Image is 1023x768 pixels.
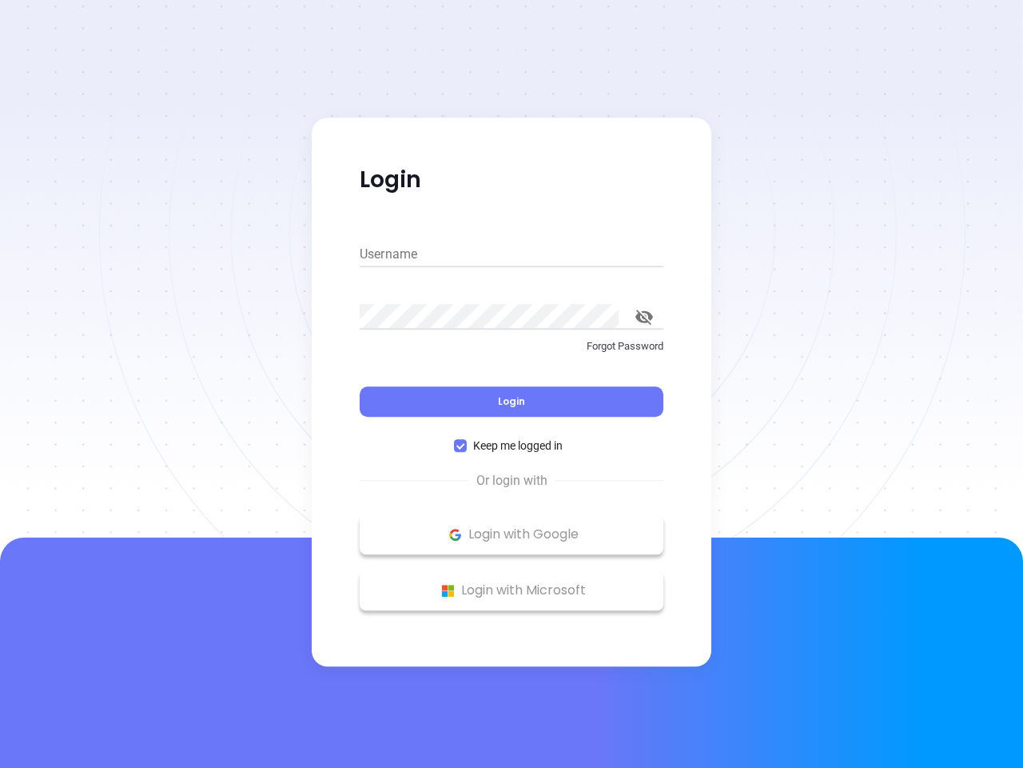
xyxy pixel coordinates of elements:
a: Forgot Password [360,338,663,367]
span: Or login with [468,471,555,490]
img: Google Logo [445,525,465,545]
span: Keep me logged in [467,437,569,454]
p: Login with Microsoft [368,578,655,602]
p: Forgot Password [360,338,663,354]
button: Microsoft Logo Login with Microsoft [360,570,663,610]
p: Login [360,166,663,194]
p: Login with Google [368,522,655,546]
button: toggle password visibility [625,298,663,336]
span: Login [498,394,525,408]
button: Google Logo Login with Google [360,514,663,554]
button: Login [360,386,663,417]
img: Microsoft Logo [438,581,458,601]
